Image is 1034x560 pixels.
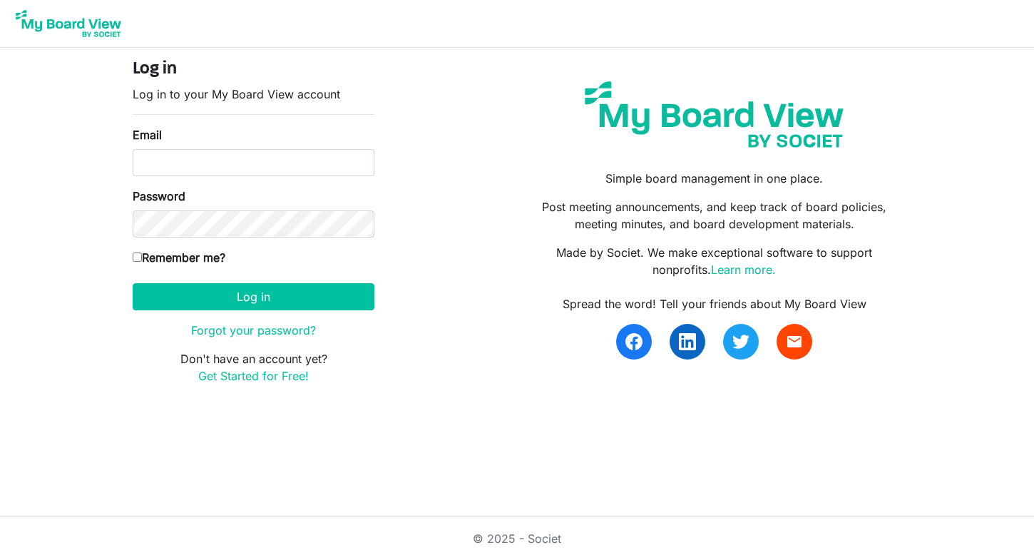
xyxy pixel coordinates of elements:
img: facebook.svg [625,333,643,350]
a: email [777,324,812,360]
button: Log in [133,283,374,310]
p: Simple board management in one place. [528,170,901,187]
a: © 2025 - Societ [473,531,561,546]
img: my-board-view-societ.svg [574,71,854,158]
h4: Log in [133,59,374,80]
img: My Board View Logo [11,6,126,41]
input: Remember me? [133,253,142,262]
p: Log in to your My Board View account [133,86,374,103]
label: Password [133,188,185,205]
a: Forgot your password? [191,323,316,337]
span: email [786,333,803,350]
a: Get Started for Free! [198,369,309,383]
img: linkedin.svg [679,333,696,350]
p: Don't have an account yet? [133,350,374,385]
label: Remember me? [133,249,225,266]
label: Email [133,126,162,143]
img: twitter.svg [732,333,749,350]
p: Post meeting announcements, and keep track of board policies, meeting minutes, and board developm... [528,198,901,233]
a: Learn more. [711,263,776,277]
div: Spread the word! Tell your friends about My Board View [528,295,901,312]
p: Made by Societ. We make exceptional software to support nonprofits. [528,244,901,278]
